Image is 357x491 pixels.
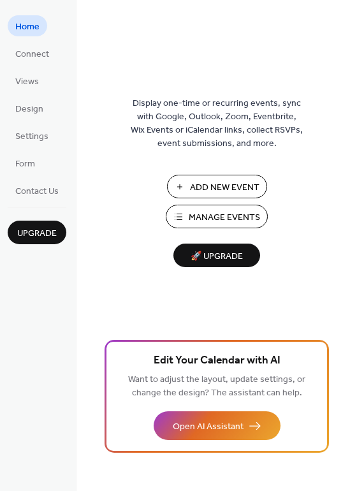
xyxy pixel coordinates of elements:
[8,43,57,64] a: Connect
[166,205,268,228] button: Manage Events
[15,130,48,143] span: Settings
[167,175,267,198] button: Add New Event
[154,352,280,370] span: Edit Your Calendar with AI
[15,185,59,198] span: Contact Us
[173,420,244,434] span: Open AI Assistant
[15,20,40,34] span: Home
[15,75,39,89] span: Views
[8,221,66,244] button: Upgrade
[15,48,49,61] span: Connect
[17,227,57,240] span: Upgrade
[190,181,259,194] span: Add New Event
[8,98,51,119] a: Design
[173,244,260,267] button: 🚀 Upgrade
[181,248,252,265] span: 🚀 Upgrade
[154,411,280,440] button: Open AI Assistant
[131,97,303,150] span: Display one-time or recurring events, sync with Google, Outlook, Zoom, Eventbrite, Wix Events or ...
[15,158,35,171] span: Form
[128,371,305,402] span: Want to adjust the layout, update settings, or change the design? The assistant can help.
[8,125,56,146] a: Settings
[8,180,66,201] a: Contact Us
[15,103,43,116] span: Design
[189,211,260,224] span: Manage Events
[8,15,47,36] a: Home
[8,70,47,91] a: Views
[8,152,43,173] a: Form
